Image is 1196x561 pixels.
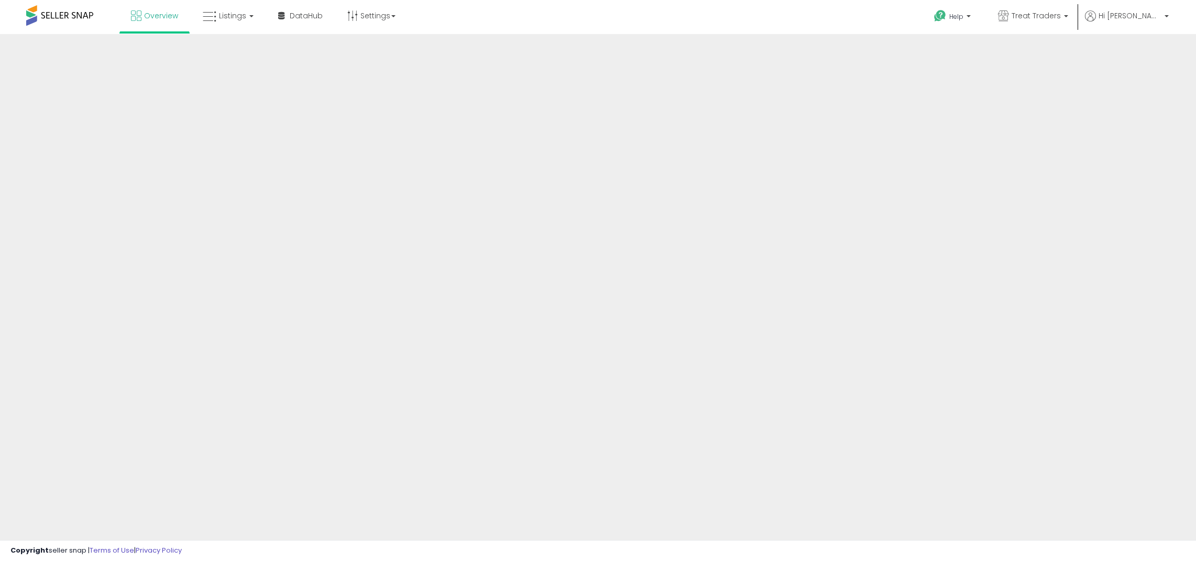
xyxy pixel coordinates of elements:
[1012,10,1061,21] span: Treat Traders
[926,2,981,34] a: Help
[1099,10,1161,21] span: Hi [PERSON_NAME]
[290,10,323,21] span: DataHub
[949,12,963,21] span: Help
[144,10,178,21] span: Overview
[219,10,246,21] span: Listings
[1085,10,1169,34] a: Hi [PERSON_NAME]
[934,9,947,23] i: Get Help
